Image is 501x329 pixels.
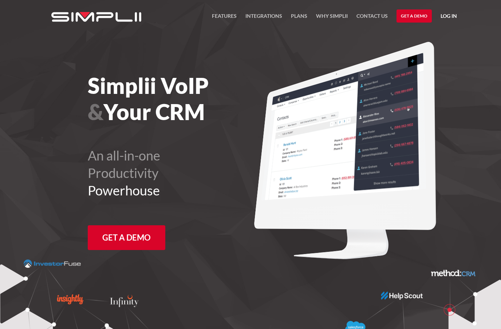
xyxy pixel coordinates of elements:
span: & [88,99,103,125]
a: Integrations [245,12,282,25]
a: Get a Demo [88,225,165,250]
a: FEATURES [212,12,237,25]
h2: An all-in-one Productivity [88,147,291,199]
a: Why Simplii [316,12,348,25]
h1: Simplii VoIP Your CRM [88,72,291,125]
a: Log in [441,12,457,23]
a: Get a Demo [397,9,432,23]
a: Plans [291,12,307,25]
img: Simplii [51,12,141,22]
span: Powerhouse [88,182,160,198]
a: Contact US [356,12,388,25]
